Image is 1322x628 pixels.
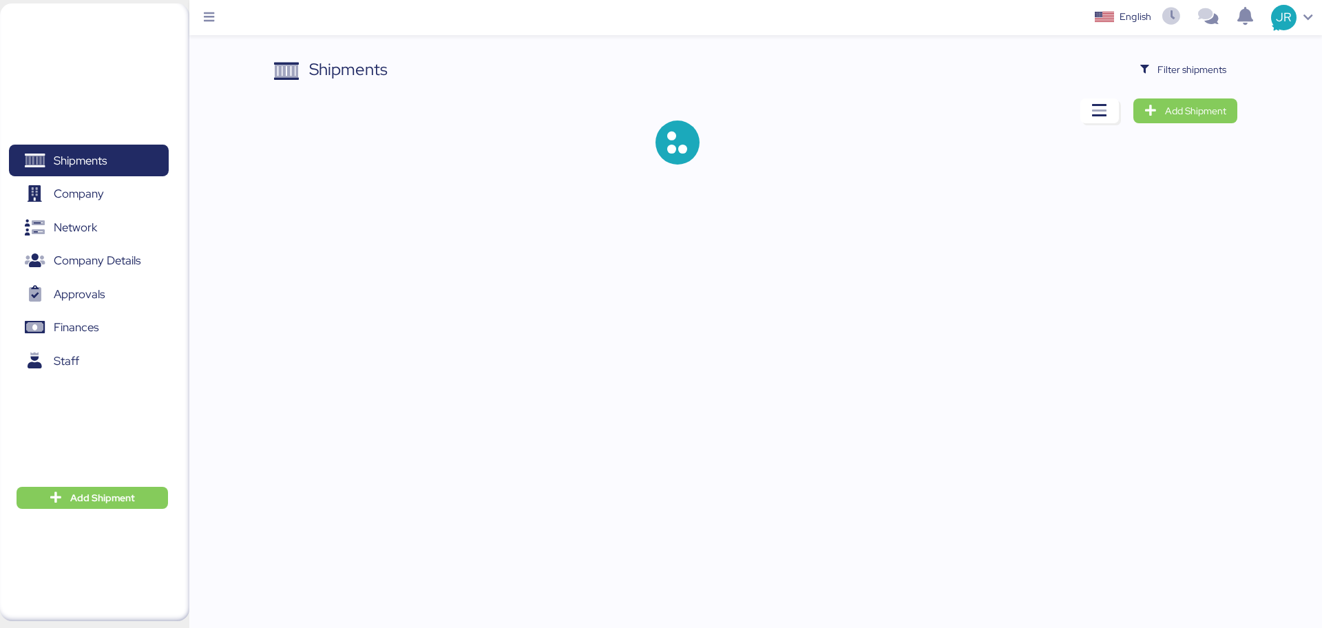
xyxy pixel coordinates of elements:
[54,218,97,238] span: Network
[17,487,168,509] button: Add Shipment
[1165,103,1226,119] span: Add Shipment
[54,251,140,271] span: Company Details
[1276,8,1291,26] span: JR
[9,145,169,176] a: Shipments
[1129,57,1237,82] button: Filter shipments
[9,345,169,377] a: Staff
[1120,10,1151,24] div: English
[70,490,135,506] span: Add Shipment
[1133,98,1237,123] a: Add Shipment
[309,57,388,82] div: Shipments
[9,312,169,344] a: Finances
[54,284,105,304] span: Approvals
[198,6,221,30] button: Menu
[9,211,169,243] a: Network
[9,245,169,277] a: Company Details
[9,178,169,210] a: Company
[1157,61,1226,78] span: Filter shipments
[9,278,169,310] a: Approvals
[54,151,107,171] span: Shipments
[54,317,98,337] span: Finances
[54,184,104,204] span: Company
[54,351,79,371] span: Staff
